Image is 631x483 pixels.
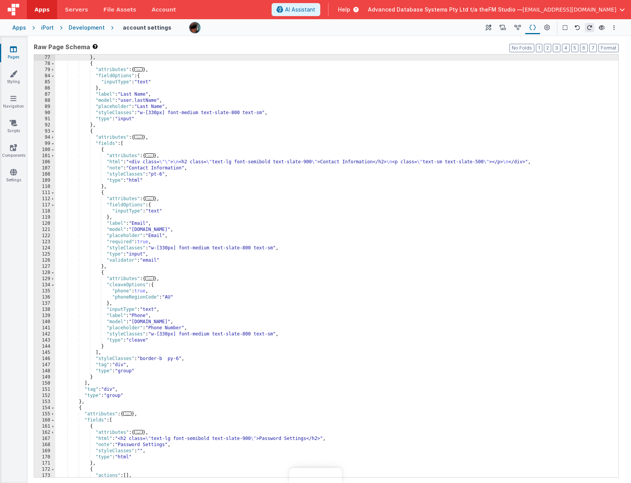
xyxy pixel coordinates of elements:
button: 6 [580,44,588,52]
button: Advanced Database Systems Pty Ltd t/a theFM Studio — [EMAIL_ADDRESS][DOMAIN_NAME] [368,6,625,13]
div: 127 [34,264,55,270]
div: 112 [34,196,55,202]
div: Development [69,24,105,32]
span: ... [134,67,143,71]
h4: account settings [123,25,171,30]
div: 89 [34,104,55,110]
div: 77 [34,55,55,61]
div: 100 [34,147,55,153]
div: 143 [34,337,55,344]
span: ... [145,196,154,201]
div: 109 [34,178,55,184]
div: 94 [34,134,55,141]
button: No Folds [509,44,534,52]
span: AI Assistant [285,6,315,13]
div: 167 [34,436,55,442]
div: 142 [34,331,55,337]
div: 90 [34,110,55,116]
div: 121 [34,227,55,233]
button: 3 [553,44,560,52]
div: 85 [34,79,55,85]
div: 91 [34,116,55,122]
span: ... [145,153,154,158]
div: 148 [34,368,55,374]
div: 145 [34,350,55,356]
div: iPort [41,24,54,32]
div: 171 [34,460,55,466]
button: 4 [562,44,570,52]
div: 123 [34,239,55,245]
div: 172 [34,466,55,473]
div: 125 [34,251,55,257]
img: 51bd7b176fb848012b2e1c8b642a23b7 [189,22,200,33]
div: 141 [34,325,55,331]
div: 146 [34,356,55,362]
div: 122 [34,233,55,239]
div: 144 [34,344,55,350]
button: 5 [571,44,578,52]
span: [EMAIL_ADDRESS][DOMAIN_NAME] [522,6,616,13]
div: 137 [34,300,55,307]
button: 7 [589,44,597,52]
div: 119 [34,214,55,221]
div: 138 [34,307,55,313]
span: ... [145,276,154,281]
button: 2 [544,44,551,52]
div: 135 [34,288,55,294]
div: 139 [34,313,55,319]
div: 152 [34,393,55,399]
div: 136 [34,294,55,300]
span: Raw Page Schema [34,42,90,51]
span: ... [123,412,132,416]
div: 99 [34,141,55,147]
div: 106 [34,159,55,165]
div: 88 [34,98,55,104]
span: Advanced Database Systems Pty Ltd t/a theFM Studio — [368,6,522,13]
div: 161 [34,423,55,430]
div: 154 [34,405,55,411]
div: Apps [12,24,26,32]
div: 151 [34,387,55,393]
div: 120 [34,221,55,227]
button: 1 [536,44,542,52]
button: AI Assistant [272,3,320,16]
div: 107 [34,165,55,171]
div: 155 [34,411,55,417]
div: 79 [34,67,55,73]
div: 118 [34,208,55,214]
div: 78 [34,61,55,67]
div: 84 [34,73,55,79]
button: Format [598,44,619,52]
div: 168 [34,442,55,448]
div: 169 [34,448,55,454]
span: Servers [65,6,88,13]
div: 101 [34,153,55,159]
div: 124 [34,245,55,251]
div: 140 [34,319,55,325]
div: 117 [34,202,55,208]
div: 110 [34,184,55,190]
span: ... [134,135,143,139]
div: 149 [34,374,55,380]
div: 134 [34,282,55,288]
div: 147 [34,362,55,368]
div: 93 [34,128,55,134]
span: Apps [35,6,49,13]
div: 126 [34,257,55,264]
div: 92 [34,122,55,128]
div: 86 [34,85,55,91]
div: 111 [34,190,55,196]
div: 173 [34,473,55,479]
div: 162 [34,430,55,436]
button: Options [610,23,619,32]
div: 150 [34,380,55,387]
span: Help [338,6,350,13]
div: 87 [34,91,55,98]
div: 128 [34,270,55,276]
div: 129 [34,276,55,282]
div: 170 [34,454,55,460]
div: 153 [34,399,55,405]
span: ... [134,430,143,434]
span: File Assets [104,6,137,13]
div: 108 [34,171,55,178]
